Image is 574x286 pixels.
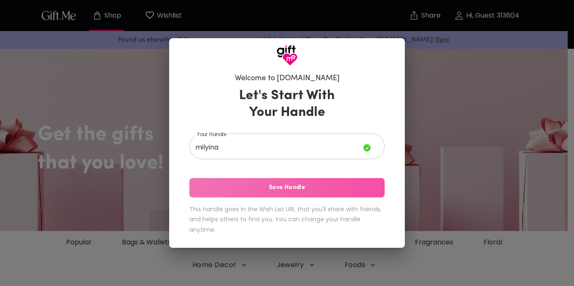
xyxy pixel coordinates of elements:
h3: Let's Start With Your Handle [229,87,345,121]
span: Save Handle [189,183,385,192]
input: Your Handle [189,136,363,159]
button: Save Handle [189,178,385,197]
h6: This handle goes in the Wish List URL that you'll share with friends, and helps others to find yo... [189,204,385,235]
img: GiftMe Logo [276,45,298,66]
h6: Welcome to [DOMAIN_NAME] [235,73,340,84]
